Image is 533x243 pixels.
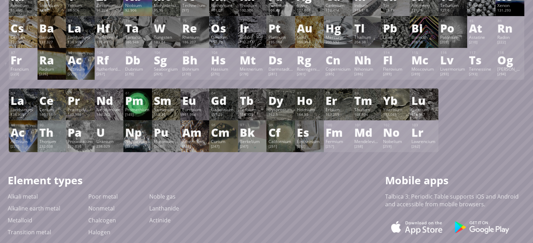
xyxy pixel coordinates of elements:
div: [223] [11,72,36,77]
div: Bi [411,22,437,34]
div: Barium [39,34,64,40]
div: 79 [297,19,322,23]
div: 112.414 [326,8,351,14]
div: [227] [68,72,93,77]
div: Cadmium [326,2,351,8]
div: 85 [469,19,494,23]
div: 87.62 [39,8,64,14]
div: 101 [355,123,380,127]
div: Db [125,54,150,65]
div: Holmium [297,107,322,112]
div: Copernicium [326,66,351,72]
div: Californium [268,138,293,144]
div: Osmium [211,34,236,40]
div: 94 [154,123,179,127]
div: Cerium [39,107,64,112]
div: 82 [383,19,408,23]
div: Bk [240,127,265,138]
div: Bismuth [411,34,437,40]
div: Bh [182,54,207,65]
div: Au [297,22,322,34]
div: Pa [68,127,93,138]
div: Silver [297,2,322,8]
div: Thulium [354,107,380,112]
div: 111 [297,50,322,55]
div: Np [125,127,150,138]
div: 87 [11,50,36,55]
div: Terbium [240,107,265,112]
div: 196.967 [297,40,322,45]
div: At [469,22,494,34]
div: Thallium [354,34,380,40]
div: Pt [268,22,293,34]
div: 140.116 [39,112,64,118]
div: Xenon [497,2,522,8]
div: 195.084 [268,40,293,45]
div: Mercury [326,34,351,40]
div: [209] [440,40,465,45]
div: [222] [497,40,522,45]
div: 91.224 [96,8,122,14]
div: 60 [97,91,122,95]
div: Samarium [154,107,179,112]
div: Ruthenium [211,2,236,8]
div: 162.5 [268,112,293,118]
div: [270] [125,72,150,77]
div: 92 [97,123,122,127]
div: 63 [183,91,207,95]
a: Nonmetal [88,205,115,212]
div: Europium [182,107,207,112]
div: 131.293 [497,8,522,14]
div: 151.964 [182,112,207,118]
div: Ts [469,54,494,65]
div: 126.904 [469,8,494,14]
div: 61 [125,91,150,95]
div: Lr [411,127,437,138]
div: Actinium [11,138,36,144]
div: Lutetium [411,107,437,112]
div: Thorium [39,138,64,144]
div: Protactinium [68,138,93,144]
a: Halogen [88,228,110,236]
div: Tellurium [440,2,465,8]
div: 186.207 [182,40,207,45]
div: 95 [183,123,207,127]
div: 200.592 [326,40,351,45]
div: Og [497,54,522,65]
div: Yb [383,95,408,106]
div: Ds [268,54,293,65]
div: 117 [469,50,494,55]
div: Re [182,22,207,34]
div: 167.259 [326,112,351,118]
div: Promethium [125,107,150,112]
a: Chalcogen [88,216,116,224]
div: U [96,127,122,138]
div: 121.76 [411,8,437,14]
div: 173.045 [383,112,408,118]
div: 59 [68,91,93,95]
div: Francium [11,66,36,72]
div: [267] [96,72,122,77]
div: [PERSON_NAME] [497,66,522,72]
div: Tennessine [469,66,494,72]
div: Hafnium [96,34,122,40]
div: Pr [68,95,93,106]
div: Meitnerium [240,66,265,72]
div: [145] [125,112,150,118]
div: [97] [182,8,207,14]
div: 127.6 [440,8,465,14]
div: W [154,22,179,34]
div: Americium [182,138,207,144]
div: 232.038 [39,144,64,150]
div: Hs [211,54,236,65]
div: Lanthanum [68,34,93,40]
div: Rubidium [11,2,36,8]
div: Es [297,127,322,138]
div: Ce [39,95,64,106]
div: 114 [383,50,408,55]
div: 91 [68,123,93,127]
div: 62 [154,91,179,95]
div: 144.242 [96,112,122,118]
div: Neodymium [96,107,122,112]
div: Iodine [469,2,494,8]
